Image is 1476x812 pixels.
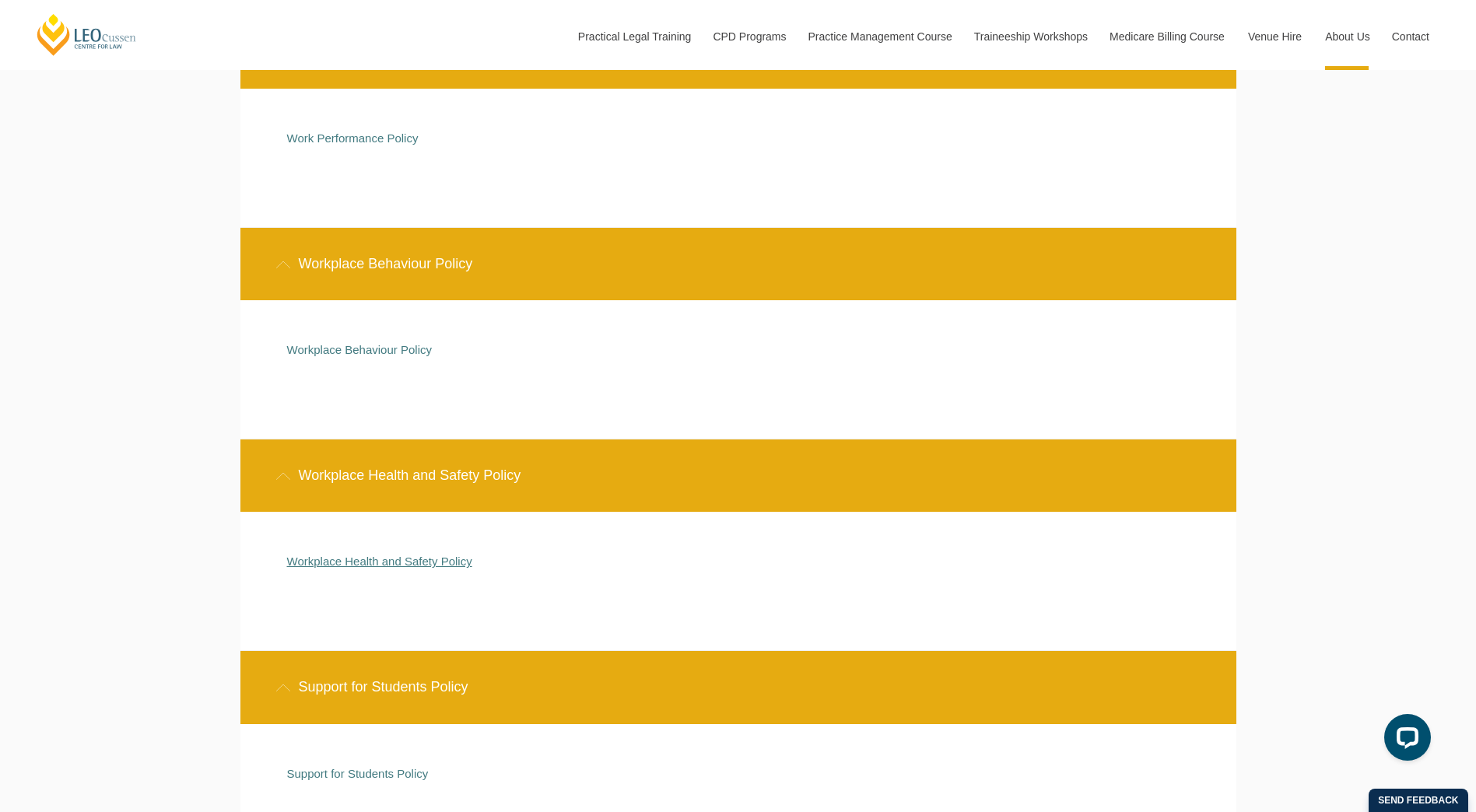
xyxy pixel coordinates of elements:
a: Workplace Health and Safety Policy [287,555,472,568]
a: Venue Hire [1236,3,1313,70]
a: Support for Students Policy [287,767,429,780]
a: CPD Programs [701,3,796,70]
iframe: LiveChat chat widget [1372,708,1437,773]
div: Support for Students Policy [240,651,1236,723]
div: Workplace Health and Safety Policy [240,439,1236,512]
a: [PERSON_NAME] Centre for Law [35,12,138,57]
a: Contact [1380,3,1441,70]
a: Medicare Billing Course [1098,3,1236,70]
a: Practical Legal Training [566,3,702,70]
a: About Us [1313,3,1380,70]
a: Work Performance Policy [287,131,419,145]
a: Practice Management Course [797,3,962,70]
div: Workplace Behaviour Policy [240,228,1236,300]
a: Workplace Behaviour Policy [287,343,432,356]
a: Traineeship Workshops [962,3,1098,70]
